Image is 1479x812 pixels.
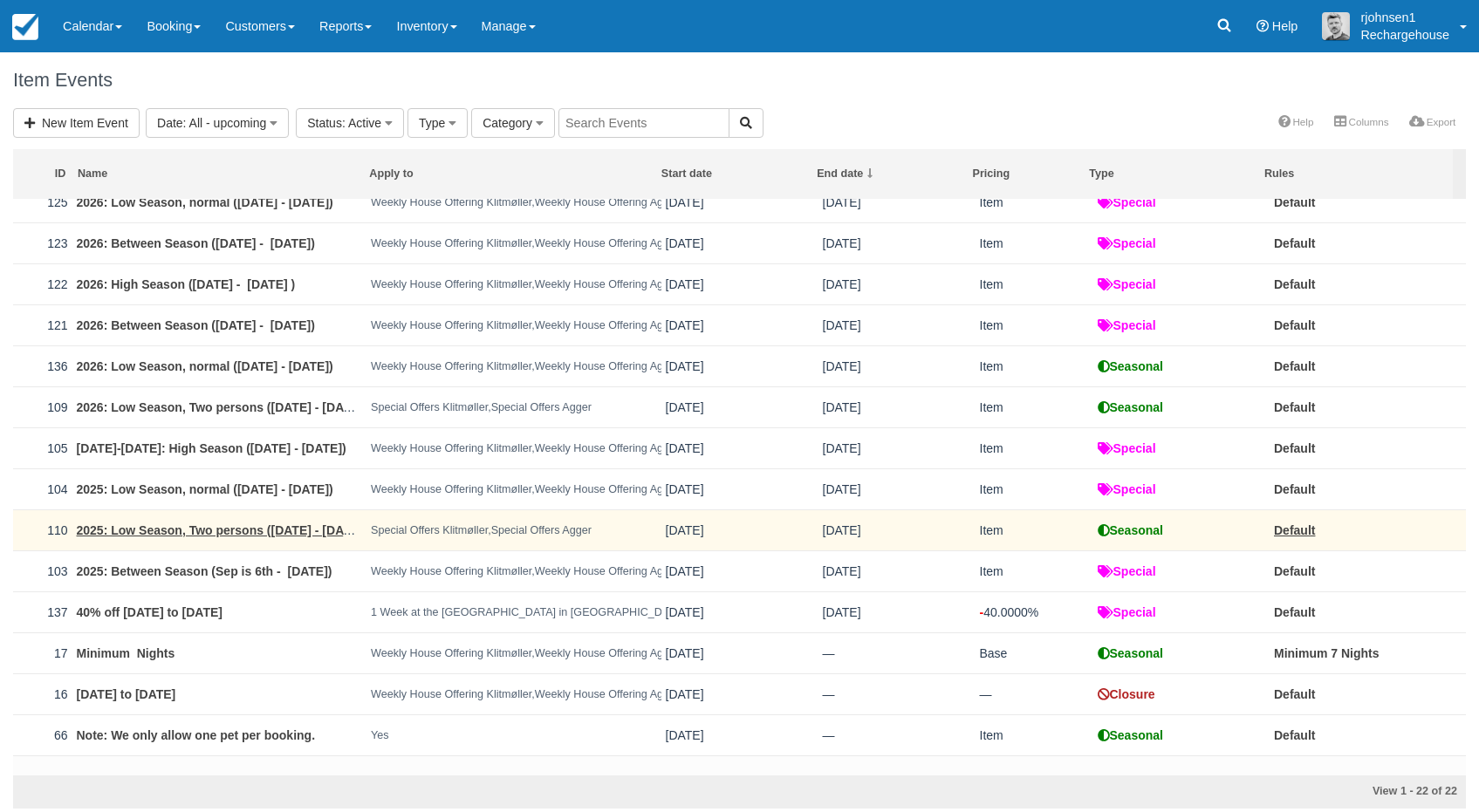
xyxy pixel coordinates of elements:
[13,427,72,468] td: 105
[1270,222,1466,263] td: Default
[183,116,267,130] span: : All - upcoming
[1093,304,1270,345] td: Special
[1324,110,1399,134] a: Columns
[1098,564,1156,578] strong: Special
[1268,110,1466,137] ul: More
[77,687,176,701] a: [DATE] to [DATE]
[77,728,316,742] a: Note: We only allow one pet per booking.
[307,116,342,130] span: Status
[77,523,367,537] a: 2025: Low Season, Two persons ([DATE] - [DATE])
[371,442,657,454] em: Weekly House Offering Klitmøller,Weekly House Offering Agger
[371,483,657,495] em: Weekly House Offering Klitmøller,Weekly House Offering Agger
[1270,263,1466,304] td: Default
[818,263,976,304] td: Friday September 11 2026
[818,591,976,632] td: Friday October 10 2025
[1270,550,1466,591] td: Default
[818,509,976,550] td: Friday December 19 2025
[471,108,555,138] button: Category
[13,591,72,632] td: 137
[1274,687,1315,701] a: Default
[12,14,38,40] img: checkfront-main-nav-mini-logo.png
[13,345,72,386] td: 136
[366,181,661,222] td: Weekly House Offering Klitmøller,Weekly House Offering Agger
[818,181,976,222] td: Friday December 18 2026
[371,196,657,208] em: Weekly House Offering Klitmøller,Weekly House Offering Agger
[1093,345,1270,386] td: Seasonal
[371,237,657,249] em: Weekly House Offering Klitmøller,Weekly House Offering Agger
[366,345,661,386] td: Weekly House Offering Klitmøller,Weekly House Offering Agger
[1256,20,1269,32] i: Help
[419,116,445,130] span: Type
[366,509,661,550] td: Special Offers Klitmøller,Special Offers Agger
[976,304,1093,345] td: Item
[13,70,376,91] h1: Item Events
[1093,550,1270,591] td: Special
[77,605,223,619] a: 40% off [DATE] to [DATE]
[77,195,333,209] a: 2026: Low Season, normal ([DATE] - [DATE])
[1089,167,1252,181] div: Type
[366,591,661,632] td: 1 Week at the Rechargehouse in Agger,1 Week at the Rechargehouse in Klitmøller...
[1270,345,1466,386] td: Default
[13,108,140,138] a: New Item Event
[1264,167,1448,181] div: Rules
[661,550,818,591] td: Saturday September 06 2025
[976,263,1093,304] td: Item
[976,632,1093,673] td: Base
[1270,673,1466,714] td: Default
[72,673,367,714] td: Saturday to Saturday
[661,167,805,181] div: Start date
[77,318,315,332] a: 2026: Between Season ([DATE] - [DATE])
[990,784,1457,800] div: View 1 - 22 of 22
[77,400,367,414] a: 2026: Low Season, Two persons ([DATE] - [DATE])
[342,116,381,130] span: : Active
[13,550,72,591] td: 103
[1093,591,1270,632] td: Special
[371,401,657,413] em: Special Offers Klitmøller,Special Offers Agger
[157,116,183,130] span: Date
[13,632,72,673] td: 17
[1274,728,1315,742] a: Default
[407,108,468,138] button: Type
[1093,632,1270,673] td: Seasonal
[1270,509,1466,550] td: Default
[1274,441,1315,455] a: Default
[371,565,657,577] em: Weekly House Offering Klitmøller,Weekly House Offering Agger
[371,647,657,659] em: Weekly House Offering Klitmøller,Weekly House Offering Agger
[818,673,976,714] td: —
[976,550,1093,591] td: Item
[77,359,333,373] a: 2026: Low Season, normal ([DATE] - [DATE])
[371,360,657,372] em: Weekly House Offering Klitmøller,Weekly House Offering Agger
[1270,632,1466,673] td: Minimum 7 Nights
[1098,482,1156,496] strong: Special
[976,468,1093,509] td: Item
[1093,222,1270,263] td: Special
[1270,386,1466,427] td: Default
[661,673,818,714] td: Wednesday June 26 2019
[1270,304,1466,345] td: Default
[661,714,818,755] td: Thursday July 15 2021
[1270,714,1466,755] td: Default
[1274,277,1315,291] a: Default
[1098,236,1156,250] strong: Special
[1093,427,1270,468] td: Special
[1268,110,1324,134] a: Help
[1098,441,1156,455] strong: Special
[1093,468,1270,509] td: Special
[818,345,976,386] td: Friday March 27 2026
[77,236,315,250] a: 2026: Between Season ([DATE] - [DATE])
[1274,605,1315,619] a: Default
[371,688,657,700] em: Weekly House Offering Klitmøller,Weekly House Offering Agger...
[661,263,818,304] td: Saturday June 20 2026
[818,632,976,673] td: —
[1274,482,1315,496] a: Default
[13,263,72,304] td: 122
[1098,523,1163,537] strong: Seasonal
[1274,195,1315,209] a: Default
[818,427,976,468] td: Friday January 02 2026
[366,222,661,263] td: Weekly House Offering Klitmøller,Weekly House Offering Agger
[1093,509,1270,550] td: Seasonal
[1274,318,1315,332] a: Default
[1360,26,1449,44] p: Rechargehouse
[1093,673,1270,714] td: Closure
[976,714,1093,755] td: Item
